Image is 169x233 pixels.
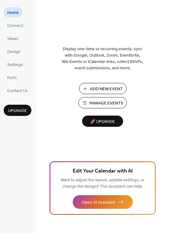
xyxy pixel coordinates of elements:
[90,86,123,92] span: Add New Event
[7,49,21,55] span: Design
[82,116,123,127] button: 🚀 Upgrade
[8,108,27,114] span: Upgrade
[61,176,145,191] span: Want to adjust the layout, update settings, or change the design? The assistant can help.
[7,23,23,29] span: Connect
[78,97,127,108] button: Manage Events
[73,195,133,209] button: Open AI Assistant
[62,46,143,71] span: Display one-time or recurring events, sync with Google, Outlook, Zoom, Eventbrite, Wix Events or ...
[4,85,31,95] a: Contact Us
[7,36,18,42] span: Views
[89,100,123,107] span: Manage Events
[7,75,17,81] span: Form
[79,83,126,94] button: Add New Event
[73,167,133,176] span: Edit Your Calendar with AI
[7,62,23,68] span: Settings
[4,7,22,17] a: Home
[4,20,27,30] a: Connect
[7,88,28,94] span: Contact Us
[4,46,24,56] a: Design
[7,10,19,16] span: Home
[4,72,20,82] a: Form
[86,118,120,126] span: 🚀 Upgrade
[4,33,22,43] a: Views
[82,199,115,206] span: Open AI Assistant
[4,105,31,116] button: Upgrade
[4,59,27,69] a: Settings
